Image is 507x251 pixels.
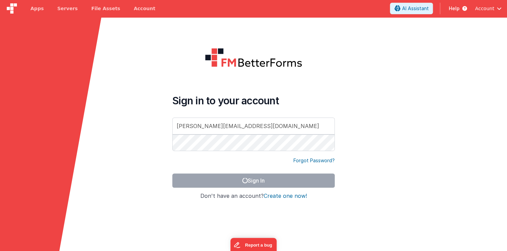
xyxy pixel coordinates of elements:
[475,5,502,12] button: Account
[475,5,494,12] span: Account
[57,5,78,12] span: Servers
[172,95,335,107] h4: Sign in to your account
[172,193,335,199] h4: Don't have an account?
[30,5,44,12] span: Apps
[293,157,335,164] a: Forgot Password?
[402,5,428,12] span: AI Assistant
[172,173,335,188] button: Sign In
[448,5,459,12] span: Help
[264,193,307,199] button: Create one now!
[390,3,433,14] button: AI Assistant
[172,118,335,134] input: Email Address
[91,5,120,12] span: File Assets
